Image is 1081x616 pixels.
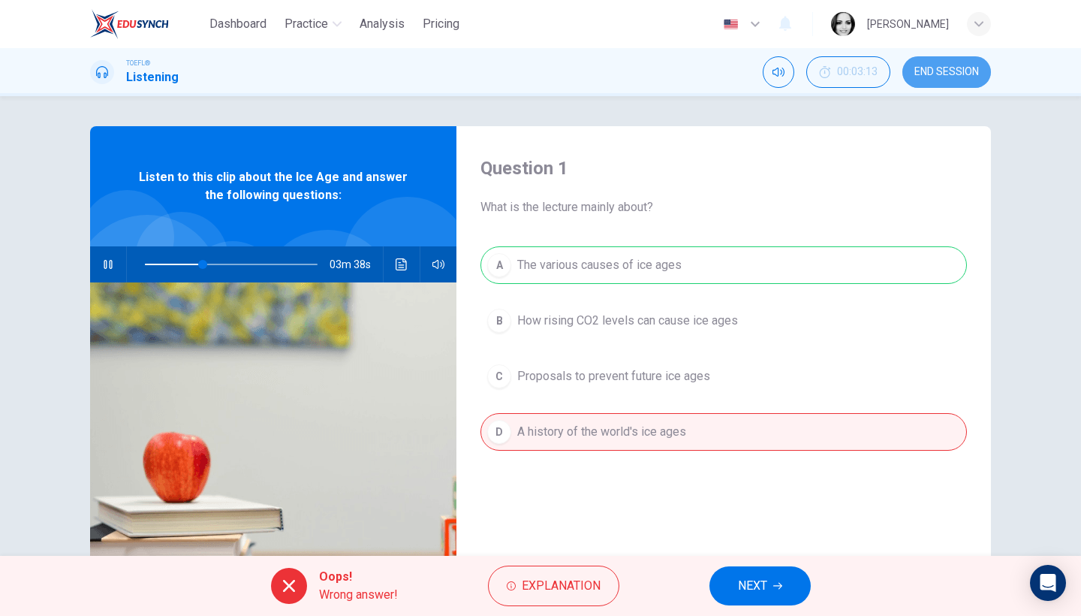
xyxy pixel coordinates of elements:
img: en [721,19,740,30]
span: TOEFL® [126,58,150,68]
span: Explanation [522,575,601,596]
span: What is the lecture mainly about? [480,198,967,216]
div: [PERSON_NAME] [867,15,949,33]
span: 03m 38s [330,246,383,282]
span: Wrong answer! [319,586,398,604]
span: NEXT [738,575,767,596]
div: Hide [806,56,890,88]
button: Click to see the audio transcription [390,246,414,282]
button: Pricing [417,11,465,38]
span: Oops! [319,568,398,586]
button: END SESSION [902,56,991,88]
span: Practice [285,15,328,33]
h1: Listening [126,68,179,86]
button: Analysis [354,11,411,38]
span: Analysis [360,15,405,33]
span: Listen to this clip about the Ice Age and answer the following questions: [139,168,408,204]
a: EduSynch logo [90,9,203,39]
img: Profile picture [831,12,855,36]
div: Open Intercom Messenger [1030,565,1066,601]
h4: Question 1 [480,156,967,180]
span: Pricing [423,15,459,33]
span: END SESSION [914,66,979,78]
span: Dashboard [209,15,266,33]
button: 00:03:13 [806,56,890,88]
button: Dashboard [203,11,273,38]
div: Mute [763,56,794,88]
img: EduSynch logo [90,9,169,39]
span: 00:03:13 [837,66,878,78]
button: Explanation [488,566,619,606]
button: NEXT [709,566,811,605]
button: Practice [279,11,348,38]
